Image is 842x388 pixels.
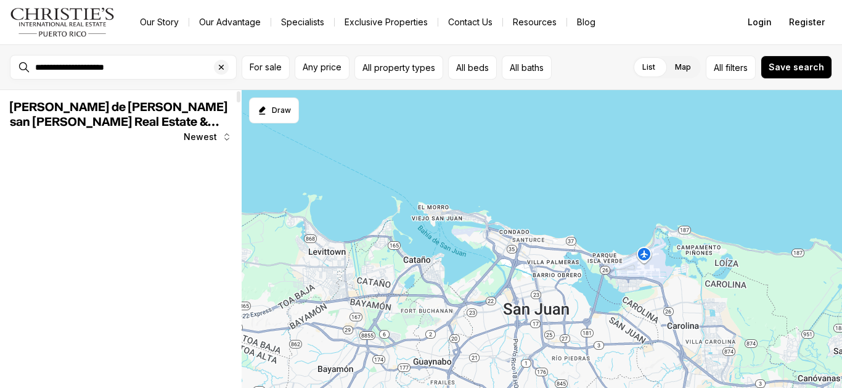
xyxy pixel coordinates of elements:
a: Exclusive Properties [335,14,438,31]
button: Save search [761,56,832,79]
span: Register [789,17,825,27]
img: logo [10,7,115,37]
a: Specialists [271,14,334,31]
a: Our Advantage [189,14,271,31]
a: Blog [567,14,605,31]
button: Contact Us [438,14,502,31]
button: Login [740,10,779,35]
button: All property types [354,56,443,80]
span: For sale [250,62,282,72]
span: Newest [184,132,217,142]
button: For sale [242,56,290,80]
button: Register [782,10,832,35]
label: Map [665,56,701,78]
button: Clear search input [214,56,236,79]
span: [PERSON_NAME] de [PERSON_NAME] san [PERSON_NAME] Real Estate & Homes for Sale [10,101,227,143]
a: Our Story [130,14,189,31]
button: All baths [502,56,552,80]
button: Allfilters [706,56,756,80]
span: Any price [303,62,341,72]
button: Newest [176,125,239,149]
button: Start drawing [249,97,299,123]
span: Login [748,17,772,27]
button: All beds [448,56,497,80]
span: All [714,61,723,74]
span: Save search [769,62,824,72]
a: Resources [503,14,566,31]
span: filters [726,61,748,74]
button: Any price [295,56,349,80]
label: List [632,56,665,78]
